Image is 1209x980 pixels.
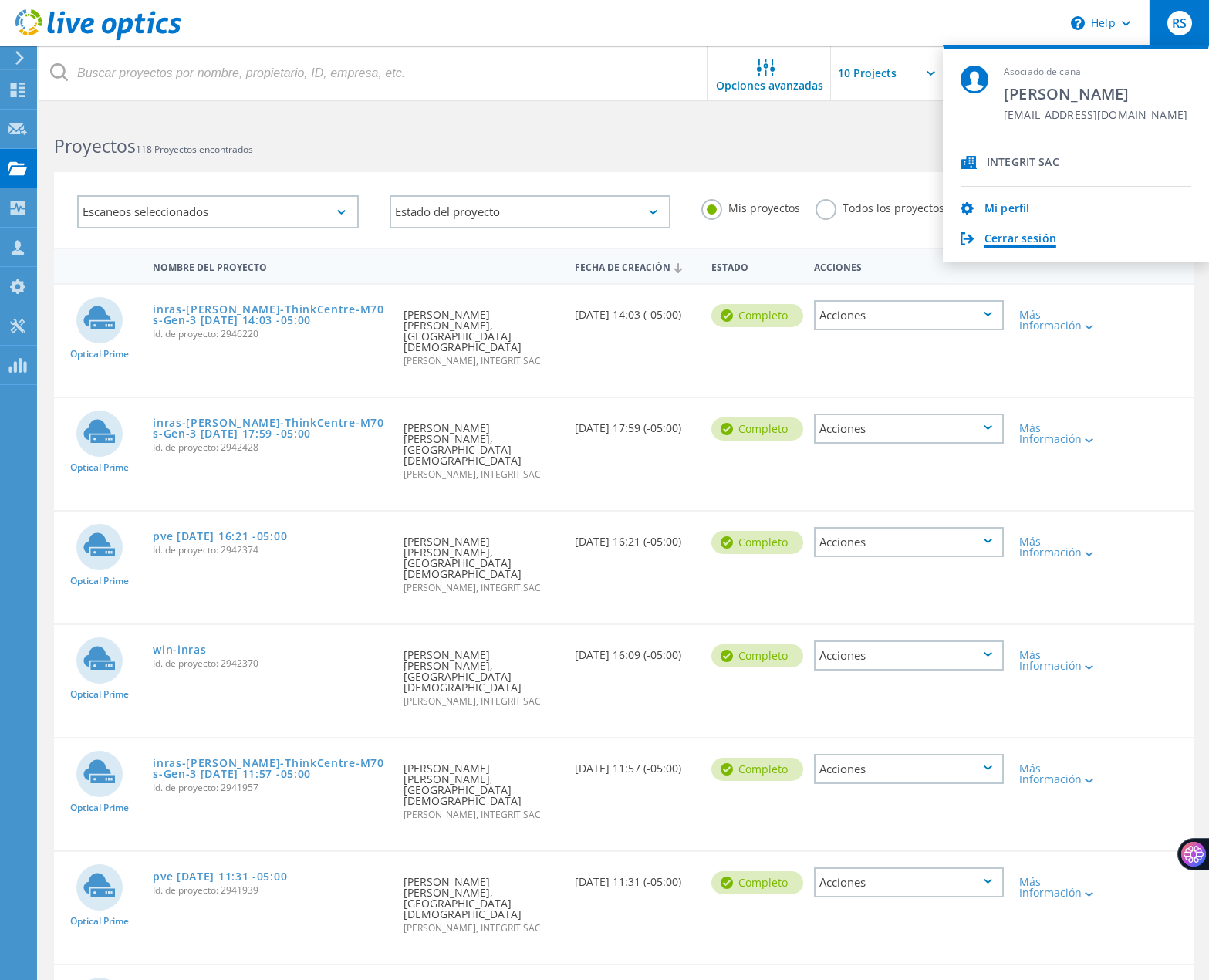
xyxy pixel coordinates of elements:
span: [PERSON_NAME], INTEGRIT SAC [404,583,559,593]
span: [PERSON_NAME], INTEGRIT SAC [404,924,559,933]
span: Opciones avanzadas [716,80,823,91]
label: Todos los proyectos [816,199,944,214]
div: Estado del proyecto [390,195,671,228]
span: Id. de proyecto: 2942374 [153,546,388,555]
div: Acciones [814,527,1004,557]
span: INTEGRIT SAC [987,156,1059,171]
div: completo [711,304,803,327]
span: Id. de proyecto: 2941939 [153,886,388,895]
div: Más Información [1019,536,1095,558]
input: Buscar proyectos por nombre, propietario, ID, empresa, etc. [39,46,708,100]
span: Id. de proyecto: 2942370 [153,659,388,668]
div: completo [711,531,803,554]
div: Acciones [814,640,1004,671]
span: Optical Prime [70,576,129,586]
span: [PERSON_NAME], INTEGRIT SAC [404,357,559,366]
div: Más Información [1019,877,1095,898]
div: Fecha de creación [567,252,704,281]
div: Acciones [806,252,1011,280]
span: 118 Proyectos encontrados [136,143,253,156]
a: pve [DATE] 16:21 -05:00 [153,531,287,542]
div: [PERSON_NAME] [PERSON_NAME], [GEOGRAPHIC_DATA][DEMOGRAPHIC_DATA] [396,738,567,835]
div: [PERSON_NAME] [PERSON_NAME], [GEOGRAPHIC_DATA][DEMOGRAPHIC_DATA] [396,512,567,608]
span: [PERSON_NAME], INTEGRIT SAC [404,697,559,706]
div: Más Información [1019,423,1095,444]
div: [PERSON_NAME] [PERSON_NAME], [GEOGRAPHIC_DATA][DEMOGRAPHIC_DATA] [396,285,567,381]
span: [EMAIL_ADDRESS][DOMAIN_NAME] [1004,109,1187,123]
div: [DATE] 14:03 (-05:00) [567,285,704,336]
div: [DATE] 16:21 (-05:00) [567,512,704,563]
b: Proyectos [54,133,136,158]
div: [PERSON_NAME] [PERSON_NAME], [GEOGRAPHIC_DATA][DEMOGRAPHIC_DATA] [396,398,567,495]
span: Asociado de canal [1004,66,1187,79]
label: Mis proyectos [701,199,800,214]
div: Más Información [1019,650,1095,671]
span: Optical Prime [70,917,129,926]
div: [DATE] 11:57 (-05:00) [567,738,704,789]
a: inras-[PERSON_NAME]-ThinkCentre-M70s-Gen-3 [DATE] 17:59 -05:00 [153,417,388,439]
div: Nombre del proyecto [145,252,396,280]
span: [PERSON_NAME], INTEGRIT SAC [404,470,559,479]
div: Acciones [814,300,1004,330]
div: completo [711,758,803,781]
a: inras-[PERSON_NAME]-ThinkCentre-M70s-Gen-3 [DATE] 14:03 -05:00 [153,304,388,326]
span: Id. de proyecto: 2946220 [153,329,388,339]
span: Optical Prime [70,803,129,813]
div: [DATE] 11:31 (-05:00) [567,852,704,903]
span: [PERSON_NAME], INTEGRIT SAC [404,810,559,819]
div: [DATE] 17:59 (-05:00) [567,398,704,449]
a: Cerrar sesión [984,232,1056,247]
a: Live Optics Dashboard [15,32,181,43]
a: Mi perfil [984,202,1029,217]
span: Id. de proyecto: 2942428 [153,443,388,452]
div: [PERSON_NAME] [PERSON_NAME], [GEOGRAPHIC_DATA][DEMOGRAPHIC_DATA] [396,625,567,721]
a: inras-[PERSON_NAME]-ThinkCentre-M70s-Gen-3 [DATE] 11:57 -05:00 [153,758,388,779]
span: [PERSON_NAME] [1004,83,1187,104]
div: completo [711,417,803,441]
div: Escaneos seleccionados [77,195,359,228]
div: Más Información [1019,763,1095,785]
div: Estado [704,252,806,280]
div: completo [711,644,803,667]
a: pve [DATE] 11:31 -05:00 [153,871,287,882]
a: win-inras [153,644,206,655]
div: completo [711,871,803,894]
svg: \n [1071,16,1085,30]
div: Acciones [814,867,1004,897]
span: Optical Prime [70,690,129,699]
div: Acciones [814,414,1004,444]
span: Id. de proyecto: 2941957 [153,783,388,792]
div: Más Información [1019,309,1095,331]
span: RS [1172,17,1187,29]
div: [DATE] 16:09 (-05:00) [567,625,704,676]
span: Optical Prime [70,463,129,472]
div: Acciones [814,754,1004,784]
span: Optical Prime [70,350,129,359]
div: [PERSON_NAME] [PERSON_NAME], [GEOGRAPHIC_DATA][DEMOGRAPHIC_DATA] [396,852,567,948]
